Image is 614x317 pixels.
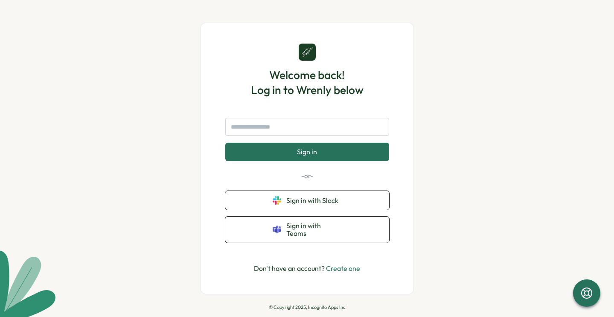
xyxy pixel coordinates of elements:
[225,171,389,181] p: -or-
[225,191,389,210] button: Sign in with Slack
[225,217,389,243] button: Sign in with Teams
[225,143,389,161] button: Sign in
[251,68,364,97] h1: Welcome back! Log in to Wrenly below
[269,305,345,310] p: © Copyright 2025, Incognito Apps Inc
[254,263,360,274] p: Don't have an account?
[286,222,342,238] span: Sign in with Teams
[286,197,342,204] span: Sign in with Slack
[297,148,317,156] span: Sign in
[326,264,360,273] a: Create one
